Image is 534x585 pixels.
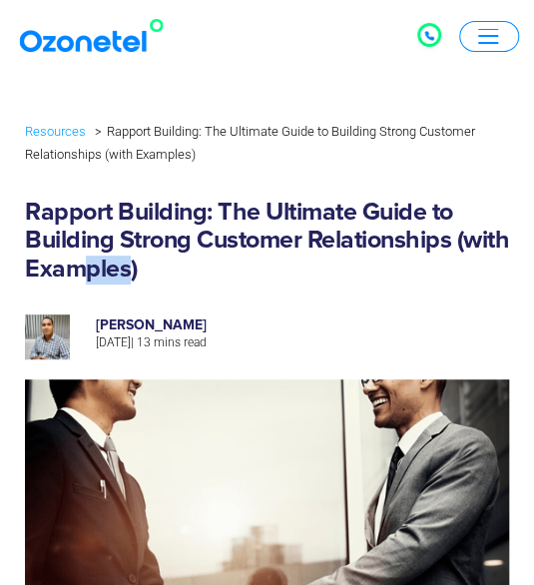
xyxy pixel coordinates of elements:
[25,120,86,143] a: Resources
[137,335,151,349] span: 13
[25,199,509,285] h1: Rapport Building: The Ultimate Guide to Building Strong Customer Relationships (with Examples)
[154,335,207,349] span: mins read
[25,314,70,359] img: prashanth-kancherla_avatar-200x200.jpeg
[96,318,494,332] h6: [PERSON_NAME]
[96,332,494,354] p: |
[96,335,131,349] span: [DATE]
